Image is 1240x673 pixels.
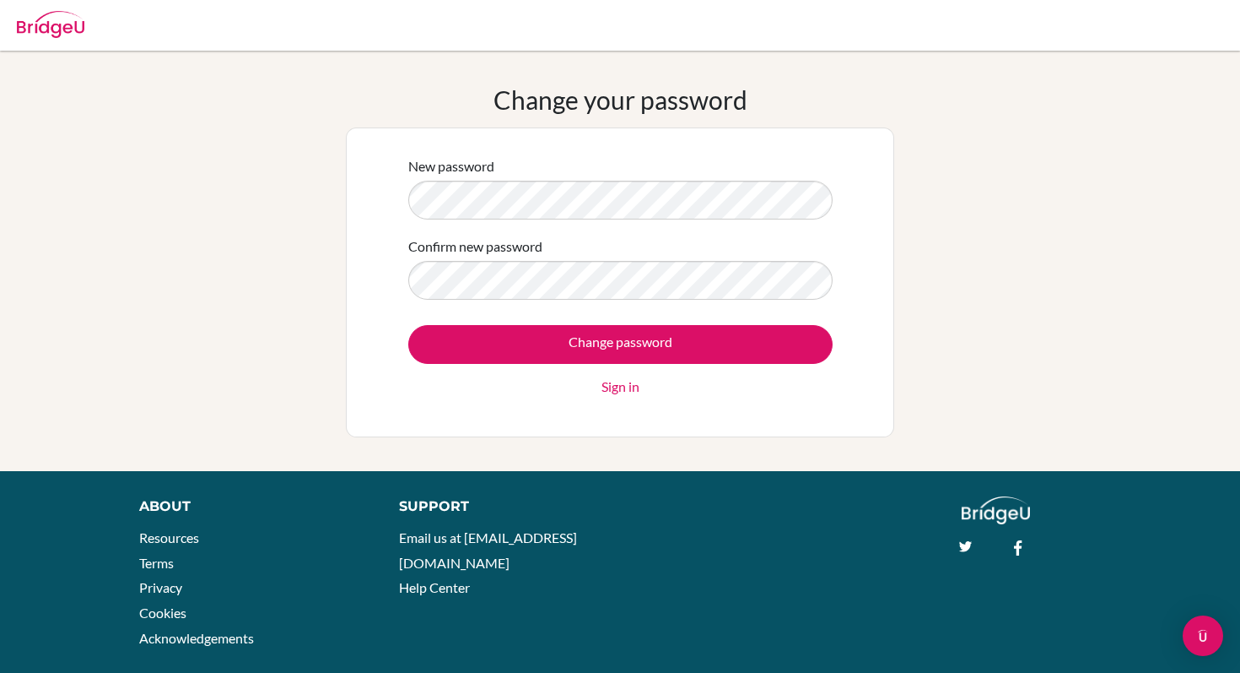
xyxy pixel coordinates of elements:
img: logo_white@2x-f4f0deed5e89b7ecb1c2cc34c3e3d731f90f0f143d5ea2071677605dd97b5244.png [962,497,1030,524]
a: Terms [139,555,174,571]
a: Help Center [399,579,470,595]
label: Confirm new password [408,236,542,257]
a: Sign in [601,377,639,397]
a: Acknowledgements [139,630,254,646]
div: Open Intercom Messenger [1183,616,1223,656]
label: New password [408,156,494,176]
a: Privacy [139,579,182,595]
a: Resources [139,529,199,545]
a: Cookies [139,605,186,621]
div: About [139,497,361,517]
a: Email us at [EMAIL_ADDRESS][DOMAIN_NAME] [399,529,577,571]
h1: Change your password [493,84,747,115]
div: Support [399,497,603,517]
img: Bridge-U [17,11,84,38]
input: Change password [408,325,833,364]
